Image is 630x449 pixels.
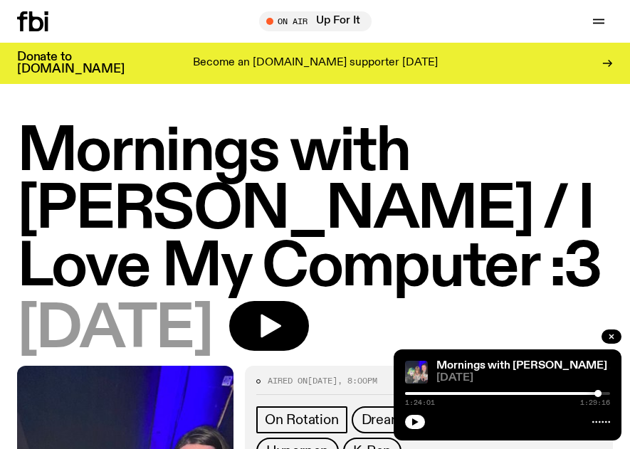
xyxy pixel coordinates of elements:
span: Dream Pop [362,412,431,428]
h3: Donate to [DOMAIN_NAME] [17,51,125,75]
span: 1:29:16 [580,399,610,406]
span: [DATE] [436,373,610,384]
a: On Rotation [256,406,347,433]
button: On AirUp For It [259,11,372,31]
a: Dream Pop [352,406,441,433]
p: Become an [DOMAIN_NAME] supporter [DATE] [193,57,438,70]
h1: Mornings with [PERSON_NAME] / I Love My Computer :3 [17,124,613,297]
span: 1:24:01 [405,399,435,406]
span: , 8:00pm [337,375,377,386]
img: A selfie of Dyan Tai, Ninajirachi and Jim. [405,361,428,384]
span: Aired on [268,375,308,386]
span: Tune in live [275,16,364,26]
span: [DATE] [308,375,337,386]
span: On Rotation [265,412,339,428]
span: [DATE] [17,301,212,359]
